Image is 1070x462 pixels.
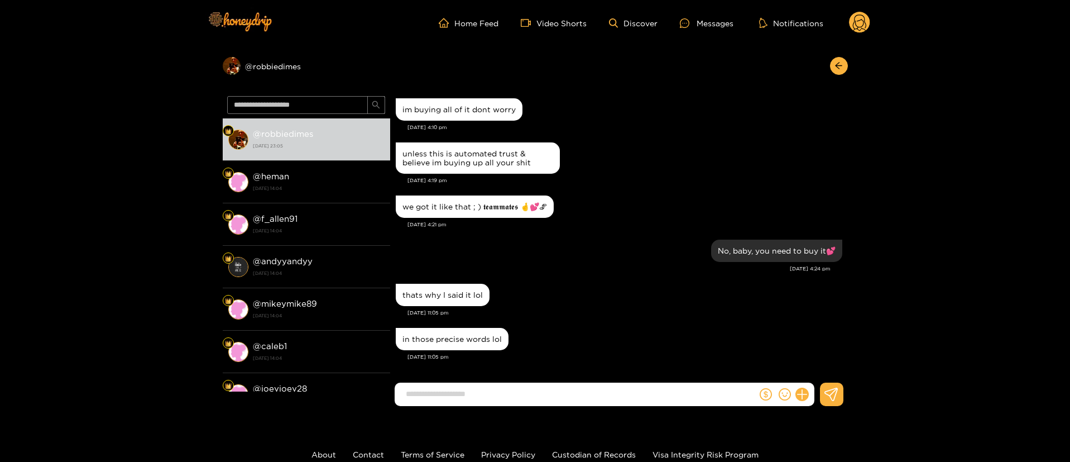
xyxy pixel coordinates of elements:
[225,170,232,177] img: Fan Level
[779,388,791,401] span: smile
[228,299,248,320] img: conversation
[407,353,842,361] div: [DATE] 11:05 pm
[253,214,298,223] strong: @ f_allen91
[407,123,842,131] div: [DATE] 4:10 pm
[760,388,772,401] span: dollar
[757,386,774,403] button: dollar
[402,335,502,344] div: in those precise words lol
[402,202,547,211] div: we got it like that ; ) 𝖙𝖊𝖆𝖒𝖒𝖆𝖙𝖊𝖘 🤞💕🖇
[253,183,385,193] strong: [DATE] 14:04
[396,265,831,273] div: [DATE] 4:24 pm
[521,18,536,28] span: video-camera
[253,129,313,139] strong: @ robbiedimes
[228,342,248,362] img: conversation
[311,450,336,459] a: About
[396,142,560,174] div: Sep. 23, 4:19 pm
[680,17,733,30] div: Messages
[225,128,232,135] img: Fan Level
[228,257,248,277] img: conversation
[396,196,554,218] div: Sep. 23, 4:21 pm
[253,226,385,236] strong: [DATE] 14:04
[253,384,307,393] strong: @ joeyjoey28
[407,177,842,184] div: [DATE] 4:19 pm
[402,105,516,114] div: im buying all of it dont worry
[830,57,848,75] button: arrow-left
[834,61,843,71] span: arrow-left
[353,450,384,459] a: Contact
[396,328,508,350] div: Sep. 23, 11:05 pm
[711,240,842,262] div: Sep. 23, 4:24 pm
[228,172,248,192] img: conversation
[223,57,390,75] div: @robbiedimes
[367,96,385,114] button: search
[481,450,535,459] a: Privacy Policy
[372,101,380,110] span: search
[439,18,498,28] a: Home Feed
[756,17,827,28] button: Notifications
[401,450,464,459] a: Terms of Service
[253,141,385,151] strong: [DATE] 23:05
[253,299,317,308] strong: @ mikeymike89
[225,383,232,389] img: Fan Level
[609,18,658,28] a: Discover
[521,18,587,28] a: Video Shorts
[225,298,232,304] img: Fan Level
[718,246,836,255] div: No, baby, you need to buy it💕
[253,256,313,266] strong: @ andyyandyy
[225,340,232,347] img: Fan Level
[407,221,842,228] div: [DATE] 4:21 pm
[652,450,759,459] a: Visa Integrity Risk Program
[552,450,636,459] a: Custodian of Records
[396,284,490,306] div: Sep. 23, 11:05 pm
[228,130,248,150] img: conversation
[253,341,287,351] strong: @ caleb1
[407,309,842,317] div: [DATE] 11:05 pm
[225,213,232,220] img: Fan Level
[253,172,289,181] strong: @ heman
[439,18,454,28] span: home
[253,311,385,321] strong: [DATE] 14:04
[253,353,385,363] strong: [DATE] 14:04
[402,290,483,299] div: thats why I said it lol
[253,268,385,278] strong: [DATE] 14:04
[228,215,248,235] img: conversation
[402,149,553,167] div: unless this is automated trust & believe im buying up all your shit
[225,255,232,262] img: Fan Level
[396,98,522,121] div: Sep. 23, 4:10 pm
[228,384,248,404] img: conversation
